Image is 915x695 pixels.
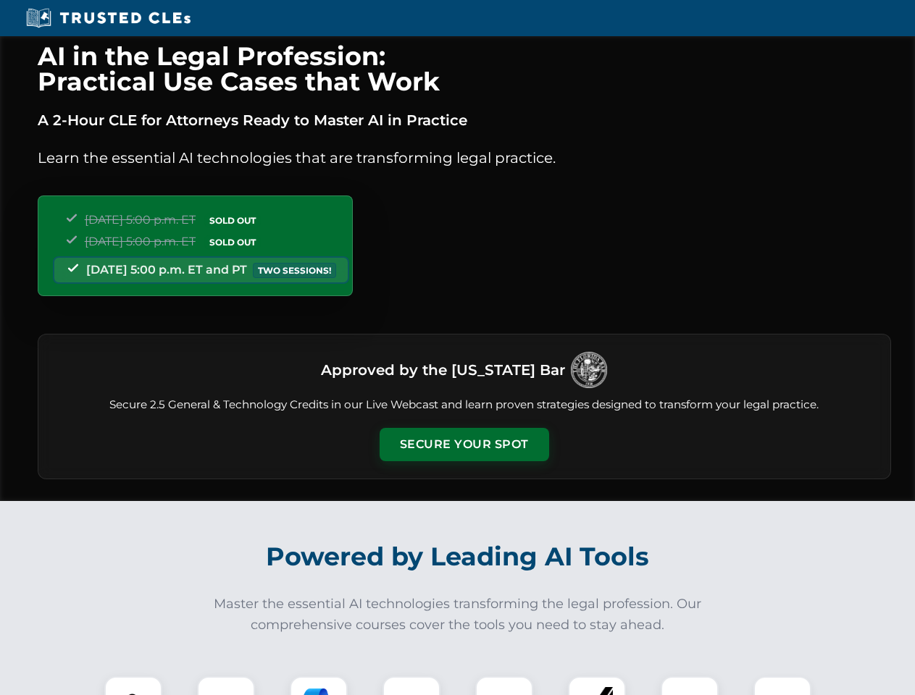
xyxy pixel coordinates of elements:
span: SOLD OUT [204,213,261,228]
p: Master the essential AI technologies transforming the legal profession. Our comprehensive courses... [204,594,711,636]
h1: AI in the Legal Profession: Practical Use Cases that Work [38,43,891,94]
img: Logo [571,352,607,388]
p: A 2-Hour CLE for Attorneys Ready to Master AI in Practice [38,109,891,132]
span: [DATE] 5:00 p.m. ET [85,213,196,227]
span: [DATE] 5:00 p.m. ET [85,235,196,248]
h3: Approved by the [US_STATE] Bar [321,357,565,383]
p: Learn the essential AI technologies that are transforming legal practice. [38,146,891,169]
button: Secure Your Spot [380,428,549,461]
img: Trusted CLEs [22,7,195,29]
h2: Powered by Leading AI Tools [57,531,859,582]
span: SOLD OUT [204,235,261,250]
p: Secure 2.5 General & Technology Credits in our Live Webcast and learn proven strategies designed ... [56,397,873,413]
